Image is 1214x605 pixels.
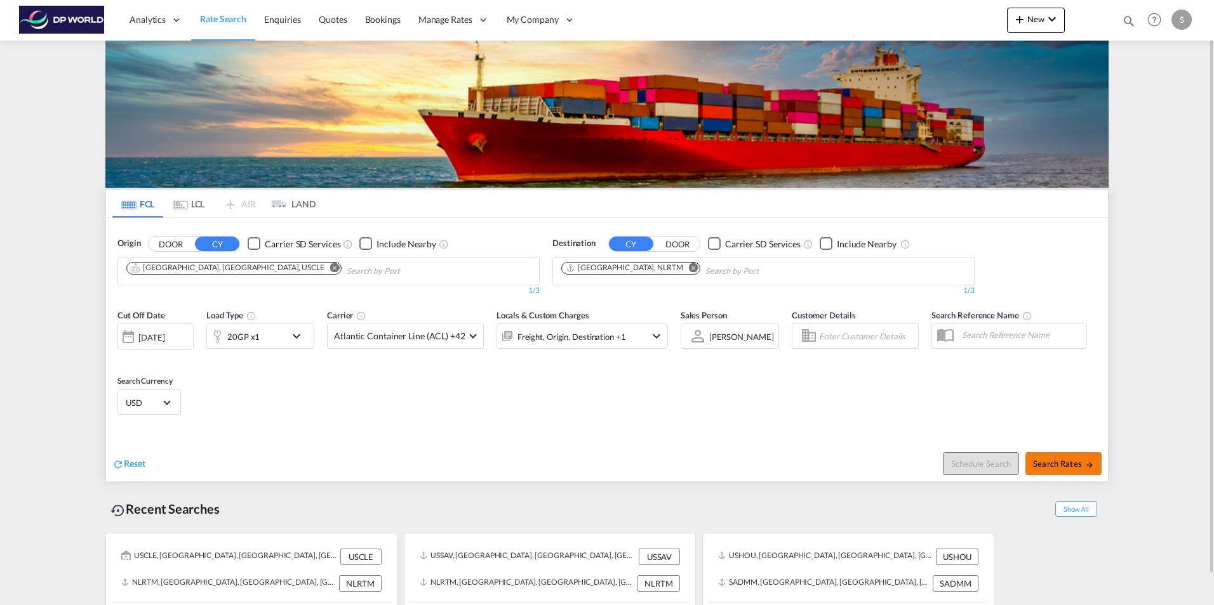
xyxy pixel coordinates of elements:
[289,329,310,344] md-icon: icon-chevron-down
[708,327,775,346] md-select: Sales Person: Stacey Castro
[1171,10,1192,30] div: S
[943,452,1019,475] button: Note: By default Schedule search will only considerorigin ports, destination ports and cut off da...
[1144,9,1171,32] div: Help
[837,238,897,250] div: Include Nearby
[246,311,257,321] md-icon: icon-information-outline
[559,258,831,282] md-chips-wrap: Chips container. Use arrow keys to select chips.
[705,261,826,282] input: Chips input.
[322,263,341,275] button: Remove
[709,332,774,342] div: [PERSON_NAME]
[552,237,596,250] span: Destination
[131,263,327,273] div: Press delete to remove this chip.
[359,237,436,250] md-checkbox: Checkbox No Ink
[439,239,449,249] md-icon: Unchecked: Ignores neighbouring ports when fetching rates.Checked : Includes neighbouring ports w...
[1044,11,1060,27] md-icon: icon-chevron-down
[121,575,336,592] div: NLRTM, Rotterdam, Netherlands, Western Europe, Europe
[227,328,260,346] div: 20GP x1
[803,239,813,249] md-icon: Unchecked: Search for CY (Container Yard) services for all selected carriers.Checked : Search for...
[681,310,727,320] span: Sales Person
[138,332,164,343] div: [DATE]
[265,238,340,250] div: Carrier SD Services
[1122,14,1136,33] div: icon-magnify
[19,6,105,34] img: c08ca190194411f088ed0f3ba295208c.png
[1012,14,1060,24] span: New
[112,459,124,470] md-icon: icon-refresh
[507,13,559,26] span: My Company
[117,310,165,320] span: Cut Off Date
[105,41,1109,188] img: LCL+%26+FCL+BACKGROUND.png
[112,457,145,471] div: icon-refreshReset
[106,218,1108,481] div: OriginDOOR CY Checkbox No InkUnchecked: Search for CY (Container Yard) services for all selected ...
[819,327,914,346] input: Enter Customer Details
[105,495,225,523] div: Recent Searches
[117,349,127,366] md-datepicker: Select
[339,575,382,592] div: NLRTM
[792,310,856,320] span: Customer Details
[206,323,314,349] div: 20GP x1icon-chevron-down
[265,190,316,218] md-tab-item: LAND
[1012,11,1027,27] md-icon: icon-plus 400-fg
[609,237,653,251] button: CY
[420,549,636,565] div: USSAV, Savannah, GA, United States, North America, Americas
[1033,459,1094,469] span: Search Rates
[117,237,140,250] span: Origin
[552,285,975,296] div: 1/3
[956,325,1086,344] input: Search Reference Name
[655,237,700,251] button: DOOR
[117,323,194,350] div: [DATE]
[343,239,353,249] md-icon: Unchecked: Search for CY (Container Yard) services for all selected carriers.Checked : Search for...
[1007,8,1065,33] button: icon-plus 400-fgNewicon-chevron-down
[1144,9,1165,30] span: Help
[718,575,930,592] div: SADMM, Ad Dammam, Saudi Arabia, Middle East, Middle East
[649,329,664,344] md-icon: icon-chevron-down
[639,549,680,565] div: USSAV
[248,237,340,250] md-checkbox: Checkbox No Ink
[708,237,801,250] md-checkbox: Checkbox No Ink
[497,310,589,320] span: Locals & Custom Charges
[163,190,214,218] md-tab-item: LCL
[377,238,436,250] div: Include Nearby
[820,237,897,250] md-checkbox: Checkbox No Ink
[681,263,700,275] button: Remove
[356,311,366,321] md-icon: The selected Trucker/Carrierwill be displayed in the rate results If the rates are from another f...
[566,263,686,273] div: Press delete to remove this chip.
[340,549,382,565] div: USCLE
[931,310,1032,320] span: Search Reference Name
[117,376,173,386] span: Search Currency
[264,14,301,25] span: Enquiries
[900,239,910,249] md-icon: Unchecked: Ignores neighbouring ports when fetching rates.Checked : Includes neighbouring ports w...
[637,575,680,592] div: NLRTM
[1022,311,1032,321] md-icon: Your search will be saved by the below given name
[112,190,163,218] md-tab-item: FCL
[1122,14,1136,28] md-icon: icon-magnify
[933,575,978,592] div: SADMM
[130,13,166,26] span: Analytics
[334,330,465,342] span: Atlantic Container Line (ACL) +42
[347,261,467,282] input: Chips input.
[566,263,683,273] div: Rotterdam, NLRTM
[1085,460,1094,469] md-icon: icon-arrow-right
[418,13,472,26] span: Manage Rates
[327,310,366,320] span: Carrier
[365,14,401,25] span: Bookings
[124,258,472,282] md-chips-wrap: Chips container. Use arrow keys to select chips.
[124,393,174,412] md-select: Select Currency: $ USDUnited States Dollar
[124,458,145,469] span: Reset
[200,13,246,24] span: Rate Search
[131,263,324,273] div: Cleveland, OH, USCLE
[149,237,193,251] button: DOOR
[420,575,634,592] div: NLRTM, Rotterdam, Netherlands, Western Europe, Europe
[126,397,161,408] span: USD
[110,503,126,518] md-icon: icon-backup-restore
[195,237,239,251] button: CY
[936,549,978,565] div: USHOU
[718,549,933,565] div: USHOU, Houston, TX, United States, North America, Americas
[117,285,540,296] div: 1/3
[206,310,257,320] span: Load Type
[517,328,626,346] div: Freight Origin Destination Factory Stuffing
[112,190,316,218] md-pagination-wrapper: Use the left and right arrow keys to navigate between tabs
[497,323,668,349] div: Freight Origin Destination Factory Stuffingicon-chevron-down
[1025,452,1102,475] button: Search Ratesicon-arrow-right
[121,549,337,565] div: USCLE, Cleveland, OH, United States, North America, Americas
